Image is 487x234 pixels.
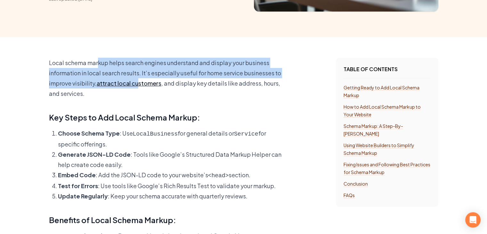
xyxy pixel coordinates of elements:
p: : Keep your schema accurate with quarterly reviews. [58,191,285,201]
p: : Add the JSON-LD code to your website’s section. [58,170,285,181]
a: FAQs [344,192,355,198]
h3: Benefits of Local Schema Markup: [49,214,285,226]
a: Getting Ready to Add Local Schema Markup [344,85,419,98]
code: Service [234,131,258,137]
b: Choose Schema Type [58,130,120,137]
p: : Tools like Google’s Structured Data Markup Helper can help create code easily. [58,149,285,170]
code: <head> [208,172,229,179]
p: : Use tools like Google’s Rich Results Test to validate your markup. [58,181,285,191]
a: Using Website Builders to Simplify Schema Markup [344,142,414,156]
div: Open Intercom Messenger [465,212,481,228]
a: How to Add Local Schema Markup to Your Website [344,104,421,118]
h4: Table of contents [344,65,431,73]
p: : Use for general details or for specific offerings. [58,128,285,149]
b: Generate JSON-LD Code [58,151,131,158]
a: Conclusion [344,181,368,187]
a: Fixing Issues and Following Best Practices for Schema Markup [344,162,430,175]
b: Test for Errors [58,182,98,189]
code: LocalBusiness [133,131,178,137]
b: Update Regularly [58,192,108,200]
a: attract local customers [97,79,161,87]
b: Embed Code [58,171,96,179]
p: Local schema markup helps search engines understand and display your business information in loca... [49,58,285,99]
a: Schema Markup: A Step-By-[PERSON_NAME] [344,123,403,137]
h3: Key Steps to Add Local Schema Markup: [49,112,285,123]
